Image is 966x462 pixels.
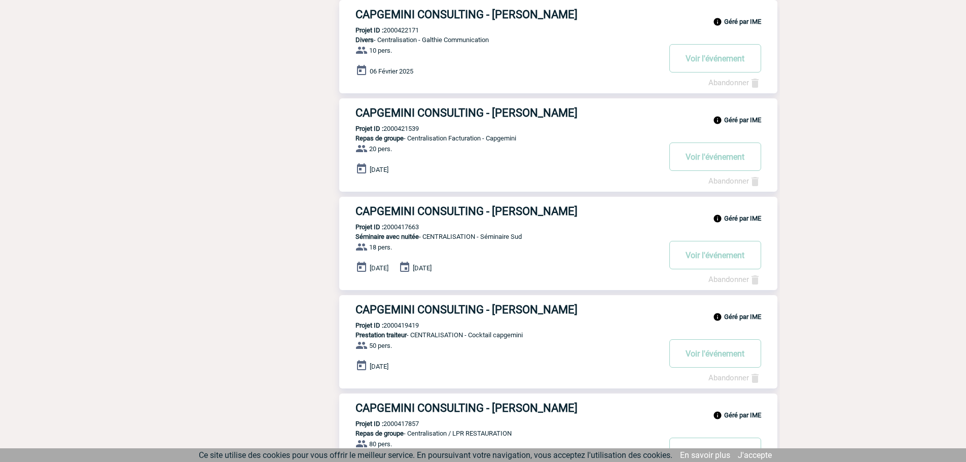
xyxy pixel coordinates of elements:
b: Géré par IME [724,411,761,419]
b: Géré par IME [724,313,761,321]
h3: CAPGEMINI CONSULTING - [PERSON_NAME] [355,303,660,316]
h3: CAPGEMINI CONSULTING - [PERSON_NAME] [355,106,660,119]
a: CAPGEMINI CONSULTING - [PERSON_NAME] [339,8,777,21]
span: Ce site utilise des cookies pour vous offrir le meilleur service. En poursuivant votre navigation... [199,450,672,460]
b: Géré par IME [724,215,761,222]
b: Géré par IME [724,18,761,25]
button: Voir l'événement [669,339,761,368]
a: Abandonner [708,176,761,186]
b: Projet ID : [355,322,383,329]
p: 2000417857 [339,420,419,428]
a: J'accepte [738,450,772,460]
a: CAPGEMINI CONSULTING - [PERSON_NAME] [339,402,777,414]
p: - CENTRALISATION - Cocktail capgemini [339,331,660,339]
p: 2000417663 [339,223,419,231]
span: 50 pers. [369,342,392,349]
span: Séminaire avec nuitée [355,233,419,240]
a: En savoir plus [680,450,730,460]
p: 2000419419 [339,322,419,329]
button: Voir l'événement [669,44,761,73]
p: 2000422171 [339,26,419,34]
a: CAPGEMINI CONSULTING - [PERSON_NAME] [339,303,777,316]
img: info_black_24dp.svg [713,411,722,420]
a: Abandonner [708,373,761,382]
button: Voir l'événement [669,143,761,171]
img: info_black_24dp.svg [713,17,722,26]
button: Voir l'événement [669,241,761,269]
h3: CAPGEMINI CONSULTING - [PERSON_NAME] [355,205,660,218]
span: 80 pers. [369,440,392,448]
span: 18 pers. [369,243,392,251]
a: CAPGEMINI CONSULTING - [PERSON_NAME] [339,205,777,218]
span: 10 pers. [369,47,392,54]
span: Repas de groupe [355,430,404,437]
a: Abandonner [708,78,761,87]
p: - Centralisation - Galthie Communication [339,36,660,44]
img: info_black_24dp.svg [713,214,722,223]
img: info_black_24dp.svg [713,312,722,322]
span: 20 pers. [369,145,392,153]
span: 06 Février 2025 [370,67,413,75]
h3: CAPGEMINI CONSULTING - [PERSON_NAME] [355,8,660,21]
span: Divers [355,36,374,44]
span: [DATE] [370,363,388,370]
p: - Centralisation / LPR RESTAURATION [339,430,660,437]
img: info_black_24dp.svg [713,116,722,125]
span: Prestation traiteur [355,331,407,339]
p: - Centralisation Facturation - Capgemini [339,134,660,142]
a: Abandonner [708,275,761,284]
span: [DATE] [413,264,432,272]
a: CAPGEMINI CONSULTING - [PERSON_NAME] [339,106,777,119]
b: Géré par IME [724,116,761,124]
b: Projet ID : [355,223,383,231]
h3: CAPGEMINI CONSULTING - [PERSON_NAME] [355,402,660,414]
p: 2000421539 [339,125,419,132]
span: [DATE] [370,264,388,272]
b: Projet ID : [355,125,383,132]
b: Projet ID : [355,420,383,428]
b: Projet ID : [355,26,383,34]
span: Repas de groupe [355,134,404,142]
span: [DATE] [370,166,388,173]
p: - CENTRALISATION - Séminaire Sud [339,233,660,240]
